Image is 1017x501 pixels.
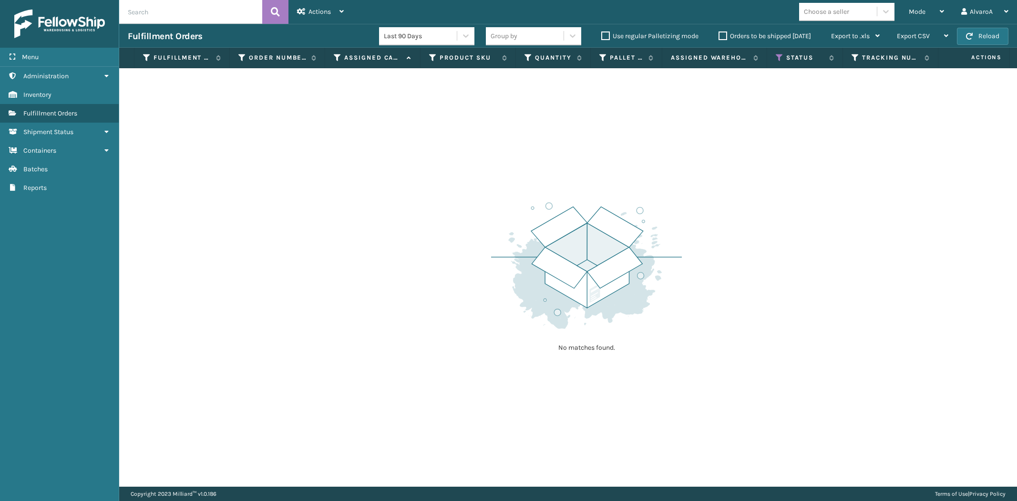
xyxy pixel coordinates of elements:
[384,31,458,41] div: Last 90 Days
[601,32,699,40] label: Use regular Palletizing mode
[941,50,1007,65] span: Actions
[23,146,56,155] span: Containers
[957,28,1008,45] button: Reload
[535,53,572,62] label: Quantity
[610,53,644,62] label: Pallet Name
[249,53,307,62] label: Order Number
[719,32,811,40] label: Orders to be shipped [DATE]
[308,8,331,16] span: Actions
[804,7,849,17] div: Choose a seller
[935,487,1006,501] div: |
[14,10,105,38] img: logo
[671,53,749,62] label: Assigned Warehouse
[862,53,920,62] label: Tracking Number
[831,32,870,40] span: Export to .xls
[23,165,48,173] span: Batches
[154,53,211,62] label: Fulfillment Order Id
[22,53,39,61] span: Menu
[786,53,824,62] label: Status
[23,128,73,136] span: Shipment Status
[897,32,930,40] span: Export CSV
[440,53,497,62] label: Product SKU
[131,487,216,501] p: Copyright 2023 Milliard™ v 1.0.186
[23,109,77,117] span: Fulfillment Orders
[23,184,47,192] span: Reports
[969,491,1006,497] a: Privacy Policy
[491,31,517,41] div: Group by
[909,8,925,16] span: Mode
[344,53,402,62] label: Assigned Carrier Service
[23,72,69,80] span: Administration
[23,91,51,99] span: Inventory
[128,31,202,42] h3: Fulfillment Orders
[935,491,968,497] a: Terms of Use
